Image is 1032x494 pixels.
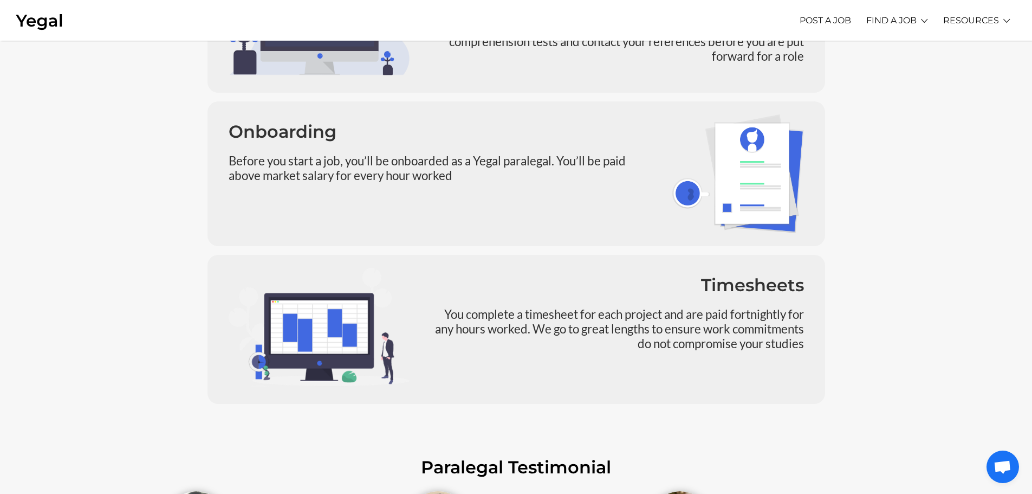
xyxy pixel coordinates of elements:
p: You complete a timesheet for each project and are paid fortnightly for any hours worked. We go to... [426,307,804,351]
h2: Paralegal Testimonial [161,459,871,476]
a: POST A JOB [800,5,851,35]
img: component [229,268,410,387]
a: RESOURCES [943,5,999,35]
h2: Timesheets [426,277,804,294]
h2: Onboarding [229,123,656,140]
img: component [672,114,804,233]
p: Before you start a job, you’ll be onboarded as a Yegal paralegal. You’ll be paid above market sal... [229,153,656,183]
a: FIND A JOB [866,5,917,35]
div: Open chat [986,451,1019,483]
